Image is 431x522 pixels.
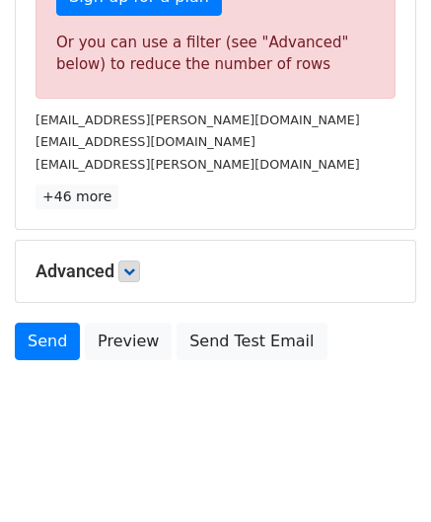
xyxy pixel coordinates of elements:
[36,157,360,172] small: [EMAIL_ADDRESS][PERSON_NAME][DOMAIN_NAME]
[177,323,326,360] a: Send Test Email
[85,323,172,360] a: Preview
[36,261,395,282] h5: Advanced
[332,427,431,522] iframe: Chat Widget
[36,185,118,209] a: +46 more
[56,32,375,76] div: Or you can use a filter (see "Advanced" below) to reduce the number of rows
[15,323,80,360] a: Send
[36,134,255,149] small: [EMAIL_ADDRESS][DOMAIN_NAME]
[36,112,360,127] small: [EMAIL_ADDRESS][PERSON_NAME][DOMAIN_NAME]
